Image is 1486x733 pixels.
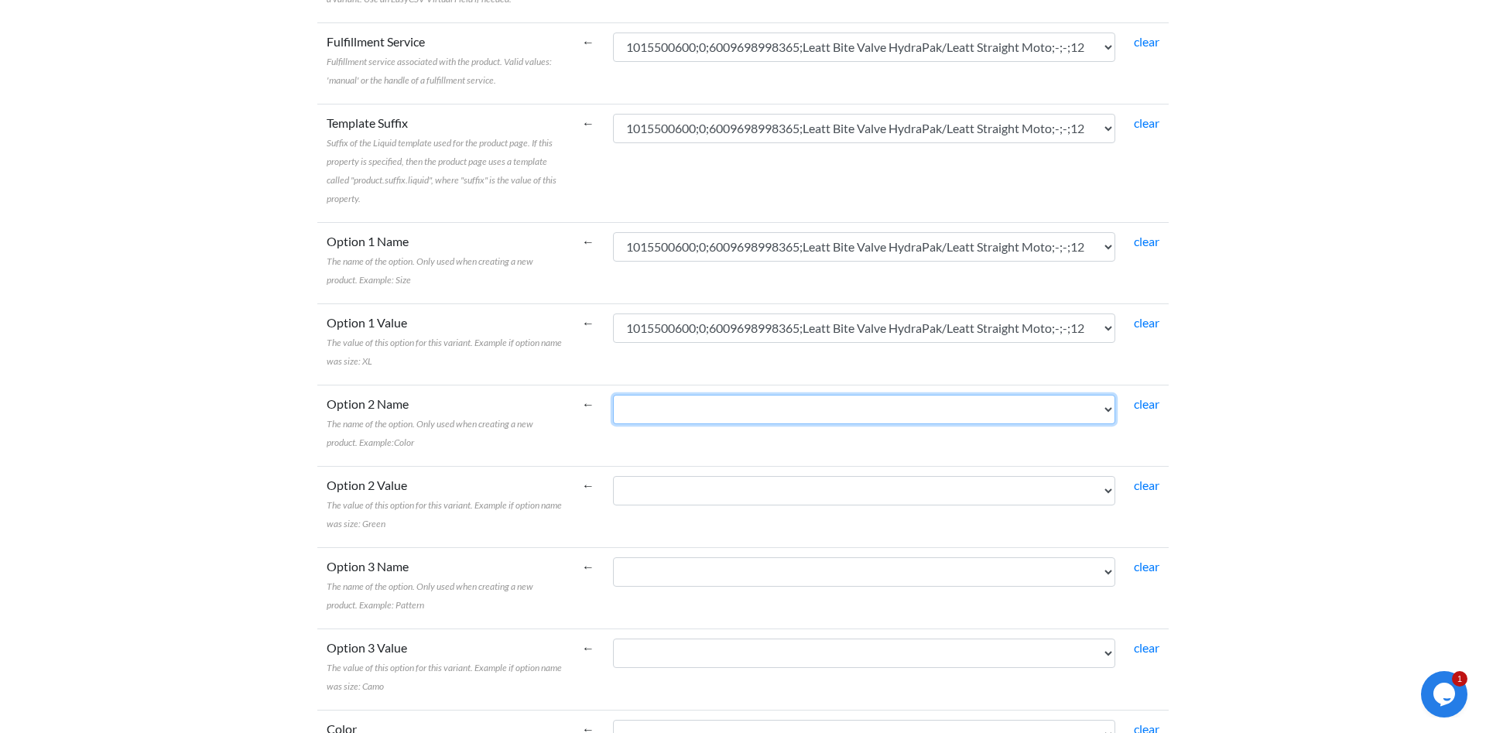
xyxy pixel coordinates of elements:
label: Fulfillment Service [327,33,563,88]
td: ← [573,629,604,710]
label: Option 2 Value [327,476,563,532]
span: The name of the option. Only used when creating a new product. Example: Size [327,255,533,286]
label: Option 3 Value [327,639,563,694]
label: Option 2 Name [327,395,563,450]
td: ← [573,22,604,104]
iframe: chat widget [1421,671,1471,718]
a: clear [1134,234,1159,248]
label: Option 3 Name [327,557,563,613]
a: clear [1134,115,1159,130]
a: clear [1134,34,1159,49]
a: clear [1134,640,1159,655]
span: The name of the option. Only used when creating a new product. Example: Pattern [327,581,533,611]
td: ← [573,466,604,547]
span: Fulfillment service associated with the product. Valid values: 'manual' or the handle of a fulfil... [327,56,552,86]
span: The name of the option. Only used when creating a new product. Example:Color [327,418,533,448]
label: Option 1 Name [327,232,563,288]
span: The value of this option for this variant. Example if option name was size: Green [327,499,562,529]
span: The value of this option for this variant. Example if option name was size: Camo [327,662,562,692]
a: clear [1134,478,1159,492]
td: ← [573,222,604,303]
td: ← [573,303,604,385]
td: ← [573,385,604,466]
td: ← [573,547,604,629]
a: clear [1134,559,1159,574]
span: Suffix of the Liquid template used for the product page. If this property is specified, then the ... [327,137,556,204]
a: clear [1134,396,1159,411]
label: Option 1 Value [327,313,563,369]
label: Template Suffix [327,114,563,207]
a: clear [1134,315,1159,330]
span: The value of this option for this variant. Example if option name was size: XL [327,337,562,367]
td: ← [573,104,604,222]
